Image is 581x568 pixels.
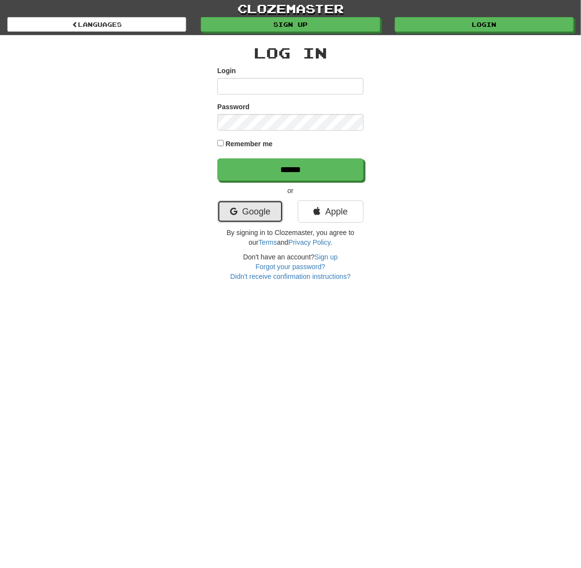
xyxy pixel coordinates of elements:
[217,45,364,61] h2: Log In
[230,273,350,280] a: Didn't receive confirmation instructions?
[226,139,273,149] label: Remember me
[217,228,364,247] p: By signing in to Clozemaster, you agree to our and .
[298,200,364,223] a: Apple
[217,252,364,281] div: Don't have an account?
[258,238,277,246] a: Terms
[201,17,380,32] a: Sign up
[217,200,283,223] a: Google
[217,102,250,112] label: Password
[289,238,330,246] a: Privacy Policy
[7,17,186,32] a: Languages
[255,263,325,271] a: Forgot your password?
[217,186,364,196] p: or
[315,253,338,261] a: Sign up
[395,17,574,32] a: Login
[217,66,236,76] label: Login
